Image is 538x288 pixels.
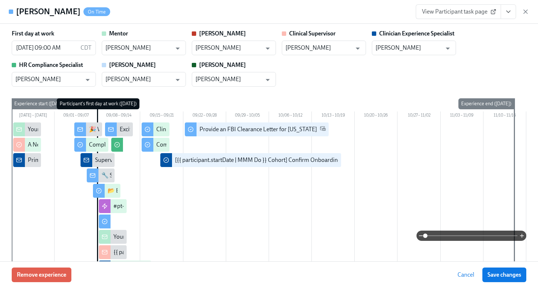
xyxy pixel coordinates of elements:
[28,156,113,164] div: Primary Therapists cleared to start
[113,202,175,210] div: #pt-onboarding-support
[28,141,101,149] div: A New Hire is Cleared to Start
[262,43,273,54] button: Open
[19,61,83,68] strong: HR Compliance Specialist
[441,111,483,121] div: 11/03 – 11/09
[199,125,317,133] div: Provide an FBI Clearance Letter for [US_STATE]
[83,9,110,15] span: On Time
[199,30,246,37] strong: [PERSON_NAME]
[97,111,140,121] div: 09/08 – 09/14
[172,43,183,54] button: Open
[416,4,501,19] a: View Participant task page
[183,111,226,121] div: 09/22 – 09/28
[140,111,183,121] div: 09/15 – 09/21
[422,8,495,15] span: View Participant task page
[156,141,239,149] div: Compliance Onboarding: Week 2
[109,30,128,37] strong: Mentor
[452,268,479,282] button: Cancel
[11,98,69,109] div: Experience start ([DATE])
[262,74,273,86] button: Open
[482,268,526,282] button: Save changes
[289,30,336,37] strong: Clinical Supervisor
[379,30,455,37] strong: Clinician Experience Specialist
[397,111,440,121] div: 10/27 – 11/02
[12,30,54,38] label: First day at work
[458,98,514,109] div: Experience end ([DATE])
[12,111,55,121] div: [DATE] – [DATE]
[108,187,165,195] div: 📂 Elation (EHR) Setup
[226,111,269,121] div: 09/29 – 10/05
[269,111,312,121] div: 10/06 – 10/12
[483,111,526,121] div: 11/10 – 11/16
[12,268,71,282] button: Remove experience
[487,271,521,278] span: Save changes
[320,125,326,134] span: Work Email
[16,6,81,17] h4: [PERSON_NAME]
[55,111,97,121] div: 09/01 – 09/07
[172,74,183,86] button: Open
[312,111,355,121] div: 10/13 – 10/19
[175,156,370,164] div: [{{ participant.startDate | MMM Do }} Cohort] Confirm Onboarding Completed
[442,43,453,54] button: Open
[89,141,165,149] div: Complete our Welcome Survey
[81,44,91,52] p: CDT
[82,74,93,86] button: Open
[113,248,226,256] div: {{ participant.fullName }} has Started [DATE]!
[352,43,363,54] button: Open
[109,61,156,68] strong: [PERSON_NAME]
[156,125,227,133] div: Clinical Onboarding: Week 2
[28,125,143,133] div: Your new mentee is about to start onboarding!
[89,125,166,133] div: 🎉 Welcome to Charlie Health!
[95,156,151,164] div: Supervisor confirmed!
[101,171,171,179] div: 🔧 Set Up Core Applications
[199,61,246,68] strong: [PERSON_NAME]
[355,111,397,121] div: 10/20 – 10/26
[120,125,247,133] div: Excited to Connect – Your Mentor at Charlie Health!
[457,271,474,278] span: Cancel
[17,271,66,278] span: Remove experience
[57,98,139,109] div: Participant's first day at work ([DATE])
[501,4,516,19] button: View task page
